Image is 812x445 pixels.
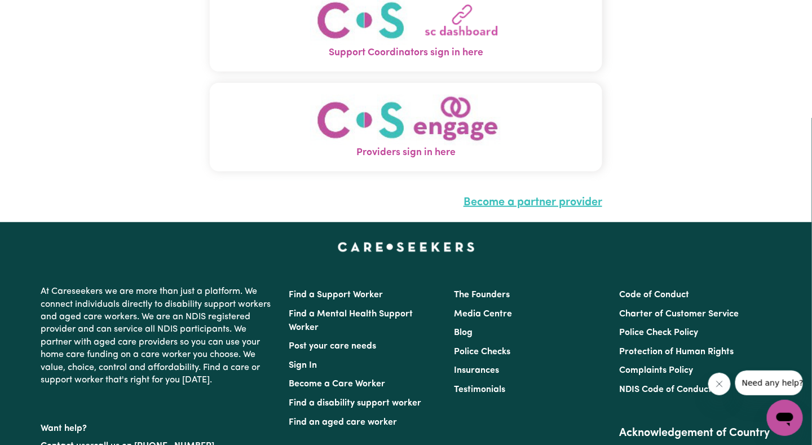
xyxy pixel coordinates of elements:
p: Want help? [41,418,275,435]
a: The Founders [454,290,510,299]
a: Insurances [454,366,499,375]
h2: Acknowledgement of Country [620,426,771,440]
a: Post your care needs [289,342,376,351]
span: Providers sign in here [210,146,602,160]
span: Need any help? [7,8,68,17]
a: Police Checks [454,347,510,356]
a: Testimonials [454,385,505,394]
a: Become a partner provider [464,197,602,208]
a: Code of Conduct [620,290,690,299]
a: Charter of Customer Service [620,310,739,319]
iframe: Message from company [735,371,803,395]
a: Police Check Policy [620,328,699,337]
a: Sign In [289,361,317,370]
a: Protection of Human Rights [620,347,734,356]
button: Providers sign in here [210,83,602,171]
a: Careseekers home page [338,243,475,252]
a: Find a Mental Health Support Worker [289,310,413,332]
a: Blog [454,328,473,337]
iframe: Close message [708,373,731,395]
iframe: Button to launch messaging window [767,400,803,436]
a: Find an aged care worker [289,418,397,427]
a: Find a Support Worker [289,290,383,299]
a: Media Centre [454,310,512,319]
span: Support Coordinators sign in here [210,46,602,60]
a: Complaints Policy [620,366,694,375]
a: Find a disability support worker [289,399,421,408]
a: Become a Care Worker [289,380,385,389]
p: At Careseekers we are more than just a platform. We connect individuals directly to disability su... [41,281,275,391]
a: NDIS Code of Conduct [620,385,712,394]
